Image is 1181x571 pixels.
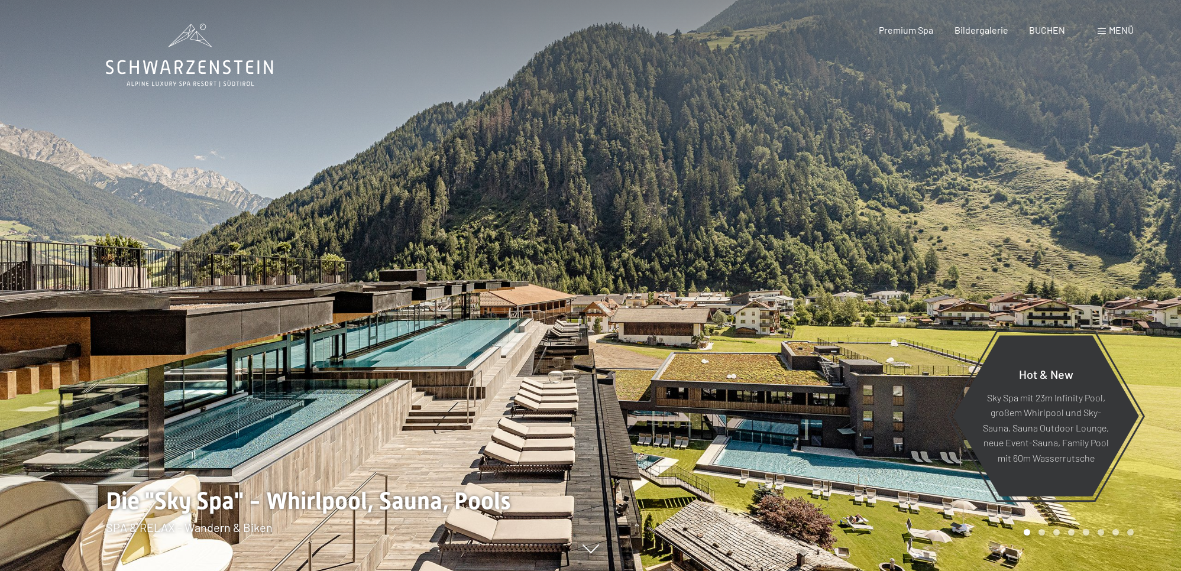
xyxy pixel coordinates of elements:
p: Sky Spa mit 23m Infinity Pool, großem Whirlpool und Sky-Sauna, Sauna Outdoor Lounge, neue Event-S... [982,390,1110,465]
div: Carousel Page 2 [1038,529,1045,536]
div: Carousel Page 6 [1098,529,1104,536]
div: Carousel Pagination [1020,529,1134,536]
div: Carousel Page 3 [1053,529,1060,536]
span: Menü [1109,24,1134,35]
div: Carousel Page 8 [1127,529,1134,536]
div: Carousel Page 7 [1112,529,1119,536]
a: Bildergalerie [954,24,1008,35]
div: Carousel Page 1 (Current Slide) [1024,529,1030,536]
a: Hot & New Sky Spa mit 23m Infinity Pool, großem Whirlpool und Sky-Sauna, Sauna Outdoor Lounge, ne... [952,335,1140,497]
div: Carousel Page 5 [1083,529,1089,536]
a: Premium Spa [879,24,933,35]
div: Carousel Page 4 [1068,529,1075,536]
span: Hot & New [1019,366,1073,381]
a: BUCHEN [1029,24,1065,35]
